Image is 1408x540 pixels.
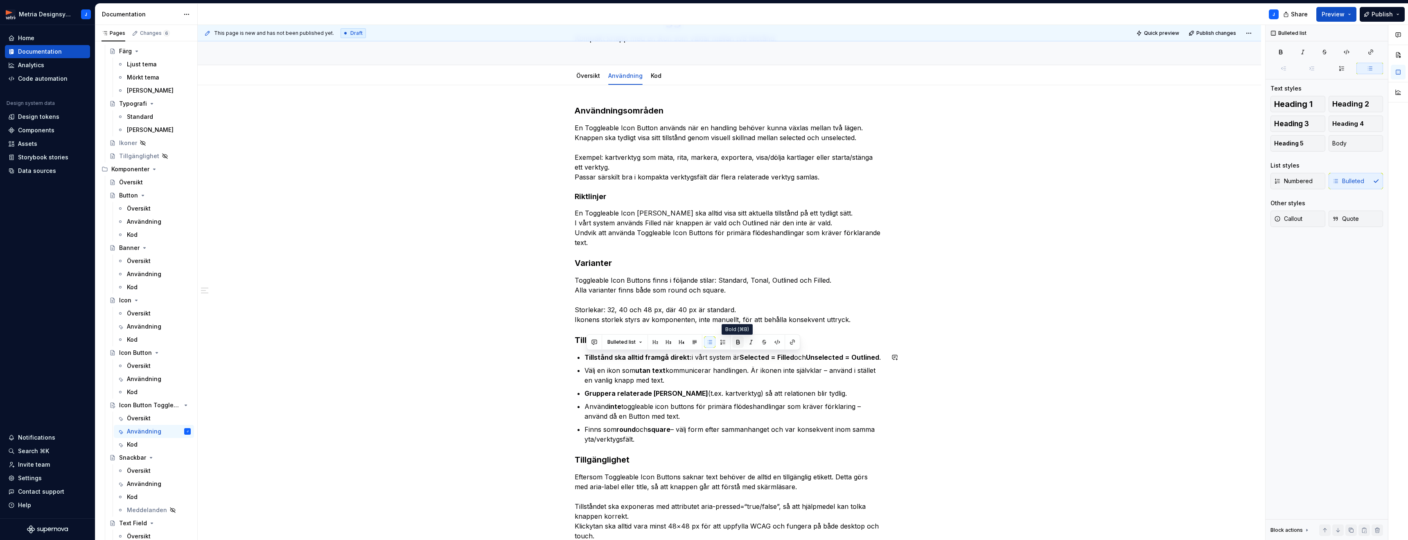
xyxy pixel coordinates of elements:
a: Storybook stories [5,151,90,164]
span: Bulleted list [607,339,636,345]
div: Text Field [119,519,147,527]
button: Quote [1329,211,1383,227]
div: Icon Button [119,349,152,357]
div: Kod [127,336,138,344]
span: Heading 2 [1332,100,1369,108]
span: Body [1332,139,1347,147]
span: Publish changes [1196,30,1236,36]
div: Användning [127,375,161,383]
div: Snackbar [119,454,146,462]
a: Button [106,189,194,202]
div: Icon Button Toggleable [119,401,181,409]
a: Användning [114,372,194,386]
div: Design tokens [18,113,59,121]
a: Kod [114,228,194,241]
div: List styles [1270,161,1300,170]
div: Search ⌘K [18,447,49,455]
div: J [85,11,87,18]
p: Använd toggleable icon buttons för primära flödeshandlingar som kräver förklaring – använd då en ... [584,402,884,421]
button: Notifications [5,431,90,444]
button: Search ⌘K [5,445,90,458]
div: Översikt [127,309,151,318]
div: Other styles [1270,199,1305,207]
div: Storybook stories [18,153,68,161]
a: Home [5,32,90,45]
h3: Varianter [575,257,884,269]
button: Quick preview [1134,27,1183,39]
a: Text Field [106,517,194,530]
button: Publish [1360,7,1405,22]
a: Översikt [114,254,194,268]
a: Användning [114,477,194,490]
div: Documentation [18,48,62,56]
strong: inte [609,402,621,411]
a: Analytics [5,59,90,72]
div: Banner [119,244,140,252]
div: Changes [140,30,170,36]
div: Assets [18,140,37,148]
a: Kod [651,72,661,79]
div: Contact support [18,488,64,496]
a: Settings [5,472,90,485]
a: Typografi [106,97,194,110]
div: Ljust tema [127,60,157,68]
div: Code automation [18,75,68,83]
div: Components [18,126,54,134]
a: Översikt [106,176,194,189]
button: Heading 1 [1270,96,1325,112]
button: Metria DesignsystemJ [2,5,93,23]
a: Kod [114,438,194,451]
div: Användning [127,427,161,436]
strong: square [648,425,670,433]
div: Text styles [1270,84,1302,93]
a: Användning [608,72,643,79]
div: Data sources [18,167,56,175]
div: Kod [127,440,138,449]
div: Översikt [127,414,151,422]
div: Användning [605,67,646,84]
p: i vårt system är och . [584,352,884,362]
a: Färg [106,45,194,58]
div: Standard [127,113,153,121]
div: Komponenter [111,165,149,173]
a: Code automation [5,72,90,85]
a: Icon Button [106,346,194,359]
div: Pages [102,30,125,36]
a: Ljust tema [114,58,194,71]
div: Tillgänglighet [119,152,159,160]
a: Banner [106,241,194,254]
span: Quick preview [1144,30,1179,36]
div: Settings [18,474,42,482]
a: Snackbar [106,451,194,464]
a: Användning [114,268,194,281]
button: Publish changes [1186,27,1240,39]
div: Översikt [127,204,151,213]
button: Preview [1316,7,1356,22]
div: Help [18,501,31,509]
p: Finns som och – välj form efter sammanhanget och var konsekvent inom samma yta/verktygsfält. [584,424,884,444]
div: Översikt [127,467,151,475]
div: Användning [127,270,161,278]
a: [PERSON_NAME] [114,123,194,136]
a: Assets [5,137,90,150]
h3: Tillstånd [575,334,884,346]
div: Användning [127,322,161,331]
a: Kod [114,386,194,399]
div: Metria Designsystem [19,10,71,18]
a: Översikt [114,307,194,320]
strong: Unselected = Outlined [806,353,879,361]
a: Data sources [5,164,90,177]
button: Share [1279,7,1313,22]
div: Ikoner [119,139,137,147]
button: Help [5,499,90,512]
span: Heading 3 [1274,120,1309,128]
a: Översikt [114,359,194,372]
p: En Toggleable Icon Button används när en handling behöver kunna växlas mellan två lägen. Knappen ... [575,123,884,182]
a: Standard [114,110,194,123]
div: Kod [648,67,665,84]
p: Toggleable Icon Buttons finns i följande stilar: Standard, Tonal, Outlined och Filled. Alla varia... [575,275,884,324]
a: Kod [114,281,194,294]
a: AnvändningJ [114,425,194,438]
span: Numbered [1274,177,1313,185]
div: Block actions [1270,527,1303,533]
